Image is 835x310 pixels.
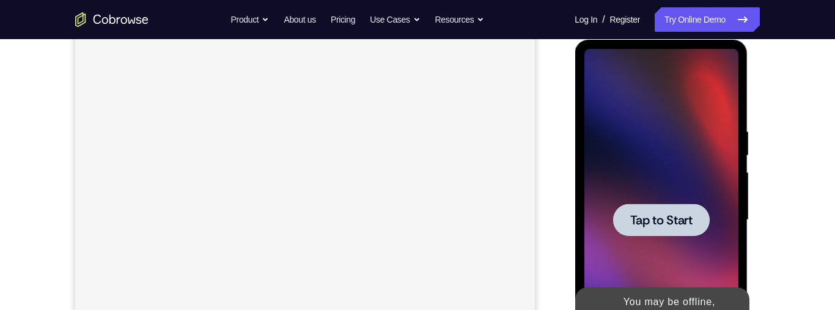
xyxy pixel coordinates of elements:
[284,7,315,32] a: About us
[610,7,640,32] a: Register
[331,7,355,32] a: Pricing
[655,7,760,32] a: Try Online Demo
[602,12,605,27] span: /
[231,7,270,32] button: Product
[370,7,420,32] button: Use Cases
[75,12,149,27] a: Go to the home page
[435,7,485,32] button: Resources
[575,7,597,32] a: Log In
